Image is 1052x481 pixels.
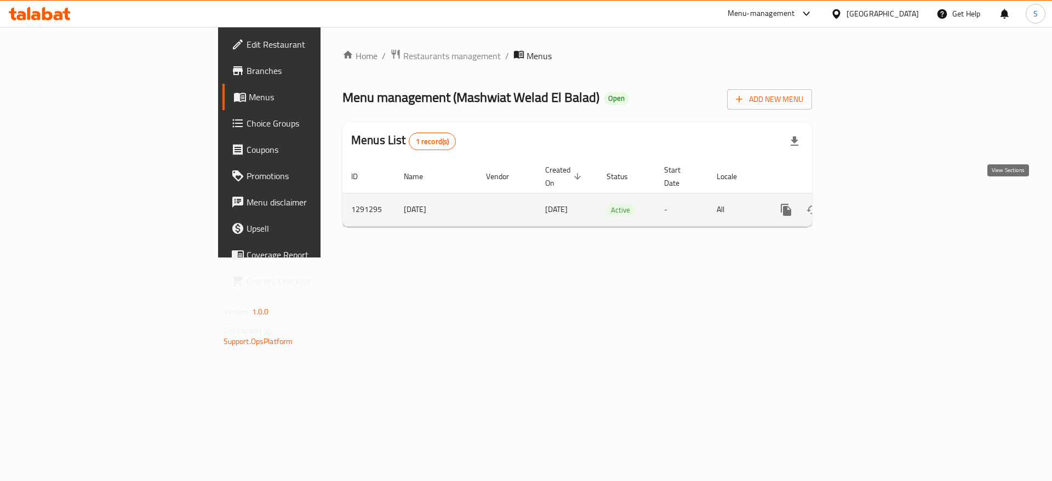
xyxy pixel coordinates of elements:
[222,58,394,84] a: Branches
[1033,8,1038,20] span: S
[224,334,293,348] a: Support.OpsPlatform
[717,170,751,183] span: Locale
[604,94,629,103] span: Open
[342,160,887,227] table: enhanced table
[409,136,456,147] span: 1 record(s)
[708,193,764,226] td: All
[395,193,477,226] td: [DATE]
[222,136,394,163] a: Coupons
[247,274,385,288] span: Grocery Checklist
[222,163,394,189] a: Promotions
[222,110,394,136] a: Choice Groups
[728,7,795,20] div: Menu-management
[247,64,385,77] span: Branches
[403,49,501,62] span: Restaurants management
[247,196,385,209] span: Menu disclaimer
[607,203,634,216] div: Active
[404,170,437,183] span: Name
[342,49,812,63] nav: breadcrumb
[736,93,803,106] span: Add New Menu
[249,90,385,104] span: Menus
[247,222,385,235] span: Upsell
[222,31,394,58] a: Edit Restaurant
[409,133,456,150] div: Total records count
[247,38,385,51] span: Edit Restaurant
[222,242,394,268] a: Coverage Report
[527,49,552,62] span: Menus
[247,169,385,182] span: Promotions
[252,305,269,319] span: 1.0.0
[781,128,808,154] div: Export file
[222,215,394,242] a: Upsell
[727,89,812,110] button: Add New Menu
[773,197,799,223] button: more
[505,49,509,62] li: /
[342,85,599,110] span: Menu management ( Mashwiat Welad El Balad )
[847,8,919,20] div: [GEOGRAPHIC_DATA]
[247,117,385,130] span: Choice Groups
[351,170,372,183] span: ID
[764,160,887,193] th: Actions
[247,248,385,261] span: Coverage Report
[545,202,568,216] span: [DATE]
[247,143,385,156] span: Coupons
[222,189,394,215] a: Menu disclaimer
[224,323,274,337] span: Get support on:
[607,204,634,216] span: Active
[222,268,394,294] a: Grocery Checklist
[664,163,695,190] span: Start Date
[799,197,826,223] button: Change Status
[607,170,642,183] span: Status
[390,49,501,63] a: Restaurants management
[545,163,585,190] span: Created On
[486,170,523,183] span: Vendor
[351,132,456,150] h2: Menus List
[604,92,629,105] div: Open
[222,84,394,110] a: Menus
[655,193,708,226] td: -
[224,305,250,319] span: Version:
